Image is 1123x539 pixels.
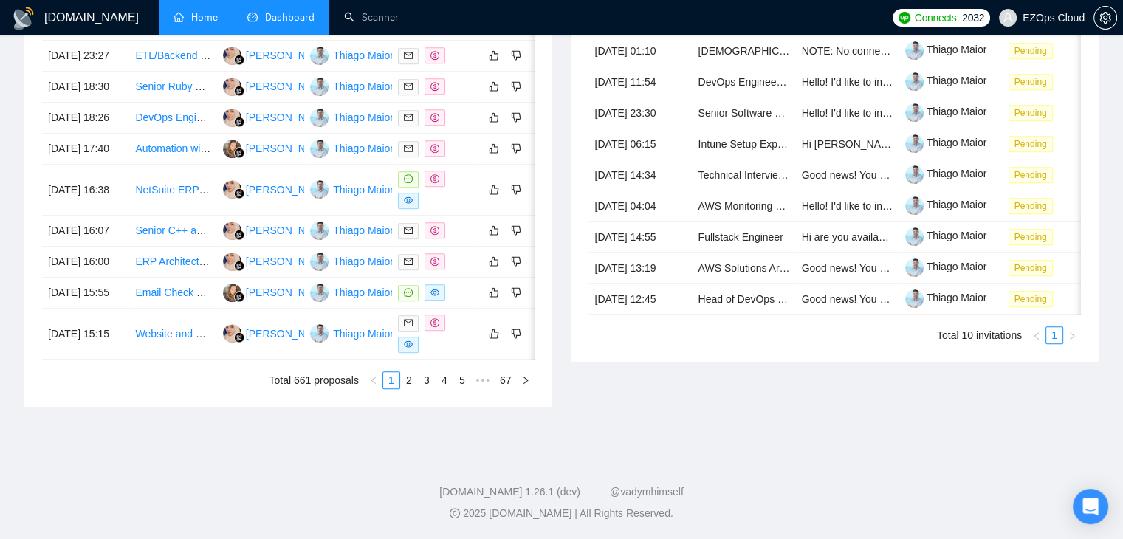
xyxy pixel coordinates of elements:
span: mail [404,144,413,153]
a: Pending [1009,230,1059,242]
span: dislike [511,143,521,154]
td: Website and Cloud Infrastructure Specialist [129,309,216,360]
img: gigradar-bm.png [234,292,244,302]
span: like [489,286,499,298]
td: Intune Setup Expert Needed for Windows PC Configuration [693,128,796,159]
img: TM [310,253,329,271]
img: TM [310,140,329,158]
a: TMThiago Maior [310,111,394,123]
a: TMThiago Maior [310,49,394,61]
img: AJ [223,324,241,343]
a: NK[PERSON_NAME] [223,142,331,154]
div: Thiago Maior [333,326,394,342]
span: eye [404,196,413,205]
span: Pending [1009,260,1053,276]
a: TMThiago Maior [310,286,394,298]
a: 4 [436,372,453,388]
a: Thiago Maior [905,106,987,117]
td: ERP Architect / Support Specialist [129,247,216,278]
button: right [517,371,535,389]
a: Pending [1009,44,1059,56]
li: 2 [400,371,418,389]
span: Pending [1009,136,1053,152]
img: TM [310,284,329,302]
td: [DATE] 23:27 [42,41,129,72]
img: gigradar-bm.png [234,86,244,96]
span: dislike [511,80,521,92]
span: Pending [1009,229,1053,245]
a: Fullstack Engineer [698,231,783,243]
div: Thiago Maior [333,253,394,269]
td: [DATE] 01:10 [589,35,693,66]
div: Thiago Maior [333,47,394,63]
a: Technical Interviewer for a DevOps Engineering Bootcamp [698,169,966,181]
button: left [365,371,382,389]
a: Thiago Maior [905,44,987,55]
a: Email Check Code in Google Cloud [135,286,298,298]
a: ETL/Backend developer for data pipeline + API product [135,49,387,61]
li: 1 [1045,326,1063,344]
span: dislike [511,111,521,123]
img: TM [310,324,329,343]
img: AJ [223,78,241,96]
span: dollar [430,257,439,266]
li: Total 661 proposals [269,371,359,389]
div: 2025 [DOMAIN_NAME] | All Rights Reserved. [12,506,1111,521]
span: mail [404,318,413,327]
a: Pending [1009,199,1059,211]
li: 67 [495,371,517,389]
button: like [485,47,503,64]
li: Next Page [517,371,535,389]
button: like [485,140,503,157]
td: Fullstack Engineer [693,222,796,253]
span: message [404,288,413,297]
a: DevOps Engineer/SRE [135,111,241,123]
img: upwork-logo.png [899,12,910,24]
a: 2 [401,372,417,388]
a: AJ[PERSON_NAME] [223,183,331,195]
button: like [485,222,503,239]
span: Dashboard [265,11,315,24]
a: Thiago Maior [905,168,987,179]
a: Pending [1009,168,1059,180]
img: c1nIYiYEnWxP2TfA_dGaGsU0yq_D39oq7r38QHb4DlzjuvjqWQxPJgmVLd1BESEi1_ [905,72,924,91]
span: 2032 [962,10,984,26]
li: Previous Page [1028,326,1045,344]
img: c1nIYiYEnWxP2TfA_dGaGsU0yq_D39oq7r38QHb4DlzjuvjqWQxPJgmVLd1BESEi1_ [905,165,924,184]
span: dollar [430,174,439,183]
li: Next Page [1063,326,1081,344]
td: DevOps Engineer/SRE [129,103,216,134]
td: [DATE] 15:55 [42,278,129,309]
img: gigradar-bm.png [234,148,244,158]
a: Intune Setup Expert Needed for Windows PC Configuration [698,138,970,150]
span: mail [404,226,413,235]
span: user [1003,13,1013,23]
span: like [489,184,499,196]
td: [DATE] 14:55 [589,222,693,253]
a: Thiago Maior [905,199,987,210]
td: [DATE] 23:30 [589,97,693,128]
a: 1 [383,372,399,388]
a: Pending [1009,75,1059,87]
a: TMThiago Maior [310,224,394,236]
img: TM [310,109,329,127]
img: c1nIYiYEnWxP2TfA_dGaGsU0yq_D39oq7r38QHb4DlzjuvjqWQxPJgmVLd1BESEi1_ [905,289,924,308]
a: Thiago Maior [905,230,987,241]
td: Senior Software Developer (Contract, Remote) Project: Consumer Health App (MVP due Dec 1, 2025) [693,97,796,128]
td: Automation with Azure OpenAI, Power Apps & Power Automate [129,134,216,165]
img: gigradar-bm.png [234,332,244,343]
button: dislike [507,78,525,95]
li: 4 [436,371,453,389]
a: Pending [1009,292,1059,304]
button: dislike [507,253,525,270]
a: TMThiago Maior [310,255,394,267]
img: gigradar-bm.png [234,117,244,127]
div: [PERSON_NAME] [246,182,331,198]
td: [DATE] 14:34 [589,159,693,190]
a: Head of DevOps for High-Growth SaaS (Fractional/Part Time) [698,293,981,305]
img: TM [310,78,329,96]
a: Pending [1009,106,1059,118]
span: ••• [471,371,495,389]
img: TM [310,180,329,199]
a: searchScanner [344,11,399,24]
